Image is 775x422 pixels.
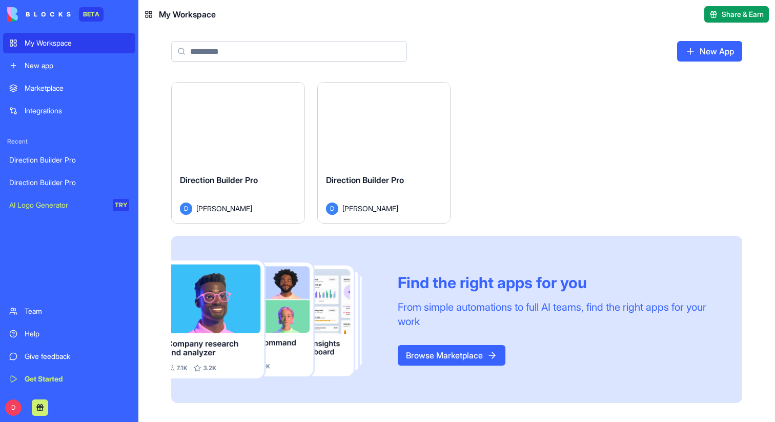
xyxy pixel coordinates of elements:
[3,150,135,170] a: Direction Builder Pro
[79,7,104,22] div: BETA
[3,346,135,367] a: Give feedback
[342,203,398,214] span: [PERSON_NAME]
[704,6,769,23] button: Share & Earn
[180,175,258,185] span: Direction Builder Pro
[25,306,129,316] div: Team
[398,345,505,366] a: Browse Marketplace
[9,200,106,210] div: AI Logo Generator
[171,260,381,378] img: Frame_181_egmpey.png
[113,199,129,211] div: TRY
[171,82,305,224] a: Direction Builder ProD[PERSON_NAME]
[3,33,135,53] a: My Workspace
[722,9,764,19] span: Share & Earn
[25,374,129,384] div: Get Started
[196,203,252,214] span: [PERSON_NAME]
[7,7,104,22] a: BETA
[25,83,129,93] div: Marketplace
[9,177,129,188] div: Direction Builder Pro
[398,300,718,329] div: From simple automations to full AI teams, find the right apps for your work
[3,137,135,146] span: Recent
[3,324,135,344] a: Help
[5,399,22,416] span: D
[25,106,129,116] div: Integrations
[25,38,129,48] div: My Workspace
[7,7,71,22] img: logo
[25,329,129,339] div: Help
[180,203,192,215] span: D
[3,369,135,389] a: Get Started
[9,155,129,165] div: Direction Builder Pro
[3,55,135,76] a: New app
[3,78,135,98] a: Marketplace
[3,195,135,215] a: AI Logo GeneratorTRY
[3,301,135,321] a: Team
[326,175,404,185] span: Direction Builder Pro
[398,273,718,292] div: Find the right apps for you
[677,41,742,62] a: New App
[317,82,451,224] a: Direction Builder ProD[PERSON_NAME]
[326,203,338,215] span: D
[159,8,216,21] span: My Workspace
[3,101,135,121] a: Integrations
[25,61,129,71] div: New app
[3,172,135,193] a: Direction Builder Pro
[25,351,129,361] div: Give feedback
